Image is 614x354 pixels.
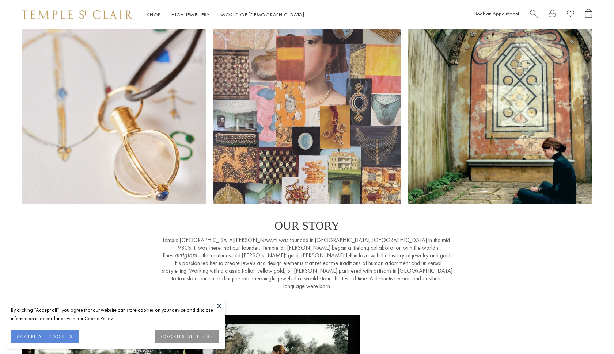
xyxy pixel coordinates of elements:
[161,236,453,290] p: Temple [GEOGRAPHIC_DATA][PERSON_NAME] was founded in [GEOGRAPHIC_DATA], [GEOGRAPHIC_DATA] in the ...
[147,11,160,18] a: ShopShop
[155,330,219,343] button: COOKIES SETTINGS
[577,320,607,347] iframe: Gorgias live chat messenger
[567,9,574,20] a: View Wishlist
[530,9,538,20] a: Search
[171,11,210,18] a: High JewelleryHigh Jewellery
[147,10,304,19] nav: Main navigation
[161,219,453,232] p: OUR STORY
[11,330,79,343] button: ACCEPT ALL COOKIES
[474,10,519,17] a: Book an Appointment
[11,306,219,323] div: By clicking “Accept all”, you agree that our website can store cookies on your device and disclos...
[22,10,132,19] img: Temple St. Clair
[221,11,304,18] a: World of [DEMOGRAPHIC_DATA]World of [DEMOGRAPHIC_DATA]
[585,9,592,20] a: Open Shopping Bag
[175,251,197,259] em: artigiani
